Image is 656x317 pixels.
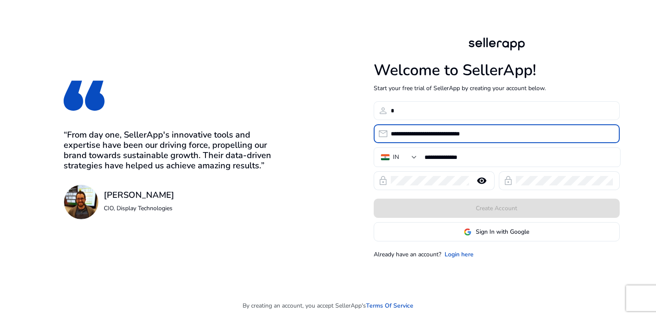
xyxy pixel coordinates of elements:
[471,176,492,186] mat-icon: remove_red_eye
[104,204,174,213] p: CIO, Display Technologies
[374,61,620,79] h1: Welcome to SellerApp!
[378,106,388,116] span: person
[464,228,471,236] img: google-logo.svg
[476,227,529,236] span: Sign In with Google
[378,176,388,186] span: lock
[374,84,620,93] p: Start your free trial of SellerApp by creating your account below.
[374,250,441,259] p: Already have an account?
[445,250,474,259] a: Login here
[104,190,174,200] h3: [PERSON_NAME]
[393,153,399,162] div: IN
[503,176,513,186] span: lock
[366,301,413,310] a: Terms Of Service
[64,130,282,171] h3: “From day one, SellerApp's innovative tools and expertise have been our driving force, propelling...
[374,222,620,241] button: Sign In with Google
[378,129,388,139] span: email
